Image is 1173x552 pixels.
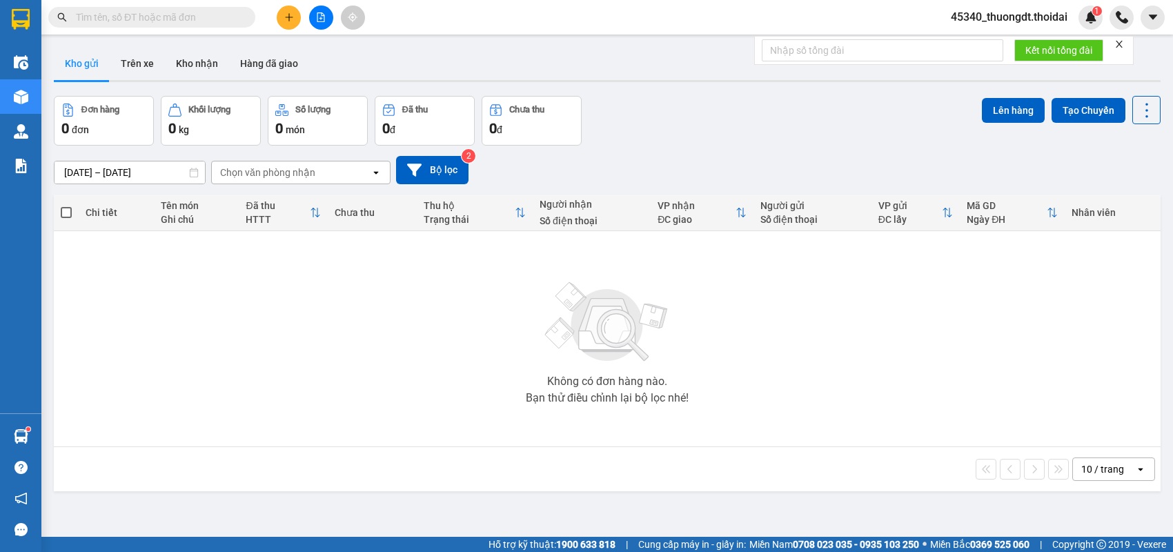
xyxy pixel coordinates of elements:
div: Khối lượng [188,105,230,115]
span: kg [179,124,189,135]
th: Toggle SortBy [960,195,1065,231]
img: svg+xml;base64,PHN2ZyBjbGFzcz0ibGlzdC1wbHVnX19zdmciIHhtbG5zPSJodHRwOi8vd3d3LnczLm9yZy8yMDAwL3N2Zy... [538,274,676,371]
span: 1 [1094,6,1099,16]
span: Miền Bắc [930,537,1029,552]
span: 0 [168,120,176,137]
div: Đã thu [246,200,310,211]
input: Select a date range. [55,161,205,184]
img: warehouse-icon [14,429,28,444]
div: Chi tiết [86,207,147,218]
button: Kết nối tổng đài [1014,39,1103,61]
button: Hàng đã giao [229,47,309,80]
span: ⚪️ [923,542,927,547]
span: Cung cấp máy in - giấy in: [638,537,746,552]
button: Lên hàng [982,98,1045,123]
span: 45340_thuongdt.thoidai [940,8,1078,26]
span: đ [497,124,502,135]
span: 0 [489,120,497,137]
input: Tìm tên, số ĐT hoặc mã đơn [76,10,239,25]
div: Nhân viên [1072,207,1154,218]
div: Người nhận [540,199,644,210]
button: plus [277,6,301,30]
th: Toggle SortBy [239,195,328,231]
span: plus [284,12,294,22]
div: Người gửi [760,200,865,211]
span: đơn [72,124,89,135]
span: file-add [316,12,326,22]
div: Đơn hàng [81,105,119,115]
div: ĐC giao [658,214,735,225]
span: aim [348,12,357,22]
button: Tạo Chuyến [1052,98,1125,123]
strong: 0708 023 035 - 0935 103 250 [793,539,919,550]
div: Mã GD [967,200,1047,211]
span: Miền Nam [749,537,919,552]
div: VP nhận [658,200,735,211]
img: phone-icon [1116,11,1128,23]
span: notification [14,492,28,505]
span: 0 [275,120,283,137]
input: Nhập số tổng đài [762,39,1003,61]
span: món [286,124,305,135]
div: Số điện thoại [540,215,644,226]
div: Chưa thu [335,207,410,218]
sup: 1 [26,427,30,431]
div: Đã thu [402,105,428,115]
th: Toggle SortBy [417,195,533,231]
sup: 2 [462,149,475,163]
span: close [1114,39,1124,49]
div: VP gửi [878,200,943,211]
span: caret-down [1147,11,1159,23]
img: warehouse-icon [14,124,28,139]
button: Bộ lọc [396,156,469,184]
span: Kết nối tổng đài [1025,43,1092,58]
button: Trên xe [110,47,165,80]
div: HTTT [246,214,310,225]
div: Không có đơn hàng nào. [547,376,667,387]
button: caret-down [1141,6,1165,30]
div: Chưa thu [509,105,544,115]
svg: open [371,167,382,178]
img: logo-vxr [12,9,30,30]
button: Số lượng0món [268,96,368,146]
strong: 0369 525 060 [970,539,1029,550]
div: Bạn thử điều chỉnh lại bộ lọc nhé! [526,393,689,404]
img: solution-icon [14,159,28,173]
span: message [14,523,28,536]
span: | [1040,537,1042,552]
button: Khối lượng0kg [161,96,261,146]
div: Ghi chú [161,214,233,225]
sup: 1 [1092,6,1102,16]
button: Chưa thu0đ [482,96,582,146]
svg: open [1135,464,1146,475]
div: Trạng thái [424,214,515,225]
div: Thu hộ [424,200,515,211]
strong: 1900 633 818 [556,539,615,550]
span: copyright [1096,540,1106,549]
span: 0 [61,120,69,137]
span: search [57,12,67,22]
button: file-add [309,6,333,30]
div: Ngày ĐH [967,214,1047,225]
div: Tên món [161,200,233,211]
button: aim [341,6,365,30]
span: question-circle [14,461,28,474]
img: icon-new-feature [1085,11,1097,23]
button: Đơn hàng0đơn [54,96,154,146]
img: warehouse-icon [14,90,28,104]
div: ĐC lấy [878,214,943,225]
div: 10 / trang [1081,462,1124,476]
button: Đã thu0đ [375,96,475,146]
span: | [626,537,628,552]
span: đ [390,124,395,135]
th: Toggle SortBy [871,195,960,231]
span: 0 [382,120,390,137]
div: Số điện thoại [760,214,865,225]
span: Hỗ trợ kỹ thuật: [489,537,615,552]
img: warehouse-icon [14,55,28,70]
button: Kho gửi [54,47,110,80]
th: Toggle SortBy [651,195,753,231]
button: Kho nhận [165,47,229,80]
div: Số lượng [295,105,331,115]
div: Chọn văn phòng nhận [220,166,315,179]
